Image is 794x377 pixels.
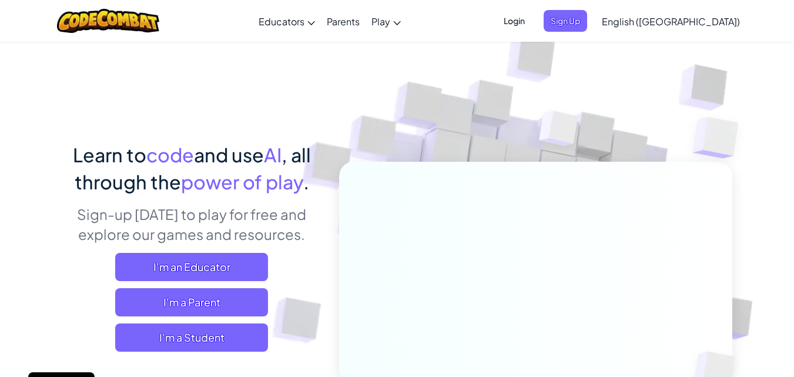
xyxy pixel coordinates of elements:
[303,170,309,193] span: .
[544,10,587,32] button: Sign Up
[366,5,407,37] a: Play
[371,15,390,28] span: Play
[264,143,282,166] span: AI
[115,253,268,281] a: I'm an Educator
[115,323,268,352] button: I'm a Student
[194,143,264,166] span: and use
[321,5,366,37] a: Parents
[517,88,601,175] img: Overlap cubes
[62,204,321,244] p: Sign-up [DATE] to play for free and explore our games and resources.
[497,10,532,32] button: Login
[253,5,321,37] a: Educators
[602,15,740,28] span: English ([GEOGRAPHIC_DATA])
[596,5,746,37] a: English ([GEOGRAPHIC_DATA])
[669,88,771,188] img: Overlap cubes
[115,288,268,316] a: I'm a Parent
[73,143,146,166] span: Learn to
[259,15,304,28] span: Educators
[146,143,194,166] span: code
[181,170,303,193] span: power of play
[57,9,160,33] img: CodeCombat logo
